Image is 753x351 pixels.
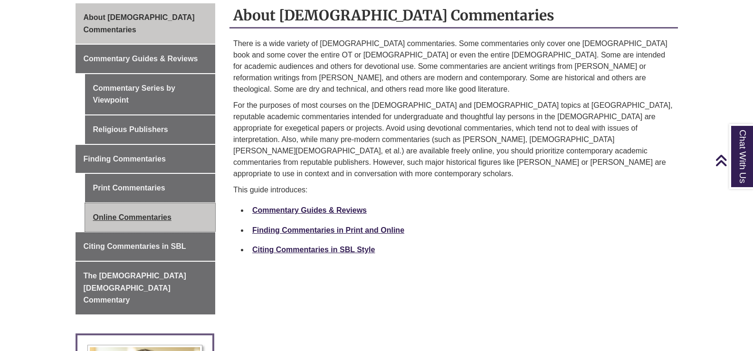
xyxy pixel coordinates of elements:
p: This guide introduces: [233,184,674,196]
a: Finding Commentaries [76,145,216,173]
a: Back to Top [715,154,751,167]
a: Citing Commentaries in SBL [76,232,216,261]
p: For the purposes of most courses on the [DEMOGRAPHIC_DATA] and [DEMOGRAPHIC_DATA] topics at [GEOG... [233,100,674,180]
a: Citing Commentaries in SBL Style [252,246,375,254]
a: Print Commentaries [85,174,216,202]
h2: About [DEMOGRAPHIC_DATA] Commentaries [229,3,678,28]
p: There is a wide variety of [DEMOGRAPHIC_DATA] commentaries. Some commentaries only cover one [DEM... [233,38,674,95]
a: Commentary Series by Viewpoint [85,74,216,114]
a: Finding Commentaries in Print and Online [252,226,404,234]
a: Commentary Guides & Reviews [76,45,216,73]
span: Citing Commentaries in SBL [84,242,186,250]
span: The [DEMOGRAPHIC_DATA] [DEMOGRAPHIC_DATA] Commentary [84,272,186,304]
a: Religious Publishers [85,115,216,144]
div: Guide Page Menu [76,3,216,314]
a: The [DEMOGRAPHIC_DATA] [DEMOGRAPHIC_DATA] Commentary [76,262,216,314]
a: About [DEMOGRAPHIC_DATA] Commentaries [76,3,216,44]
a: Online Commentaries [85,203,216,232]
span: Commentary Guides & Reviews [84,55,198,63]
span: Finding Commentaries [84,155,166,163]
span: About [DEMOGRAPHIC_DATA] Commentaries [84,13,195,34]
a: Commentary Guides & Reviews [252,206,367,214]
